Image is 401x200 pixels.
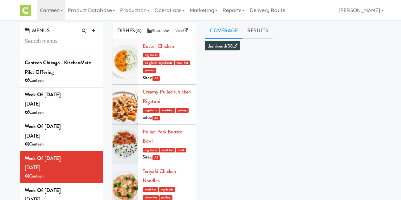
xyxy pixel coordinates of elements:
[143,53,159,57] span: mg-foods
[20,55,103,87] li: Canteen Chicago - KitchenMate Pilot OfferingCanteen
[205,23,243,39] a: Coverage
[135,27,141,34] span: (4)
[143,108,159,113] span: mg-foods
[25,123,61,130] b: Week of [DATE]
[176,108,189,113] span: poultry
[160,148,175,152] span: meal-hot
[25,77,99,85] div: Canteen
[143,187,158,192] span: meal-hot
[143,148,159,152] span: mg-foods
[243,23,273,39] a: Results
[143,42,174,50] a: Butter Chicken
[20,5,31,16] img: Micromart
[25,91,61,98] b: Week of [DATE]
[25,59,91,76] b: Canteen Chicago - KitchenMate Pilot Offering
[176,148,186,152] span: meat
[25,155,61,171] span: [DATE]
[25,27,50,34] span: MENUS
[25,35,99,47] input: Search menus
[143,114,191,122] div: Sites:
[208,43,237,49] a: dashboard/58
[20,151,103,183] li: Week of [DATE][DATE]Canteen
[25,91,61,108] span: [DATE]
[117,27,135,34] span: DISHES
[144,26,172,35] button: Sheets
[159,187,175,192] span: mg-foods
[175,61,190,65] span: meal-hot
[143,68,156,73] span: poultry
[172,26,191,35] a: View
[152,155,160,160] span: All
[143,128,183,145] a: Pulled Pork Burrito Bowl
[143,88,191,105] a: Creamy Pulled Chicken Rigatoni
[25,155,61,162] b: Week of [DATE]
[152,116,160,120] span: All
[143,61,174,65] span: no-gluten-ingredients
[25,109,99,117] div: Canteen
[25,187,61,194] b: Week of [DATE]
[20,119,103,151] li: Week of [DATE][DATE]Canteen
[25,123,61,139] span: [DATE]
[20,87,103,119] li: Week of [DATE][DATE]Canteen
[159,195,172,200] span: poultry
[25,140,99,148] div: Canteen
[160,108,175,113] span: meal-hot
[25,172,99,180] div: Canteen
[143,153,191,161] div: Sites:
[152,76,160,81] span: All
[143,168,176,184] a: Teriyaki Chicken Noodles
[143,195,159,200] span: dairy-free
[143,74,191,82] div: Sites:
